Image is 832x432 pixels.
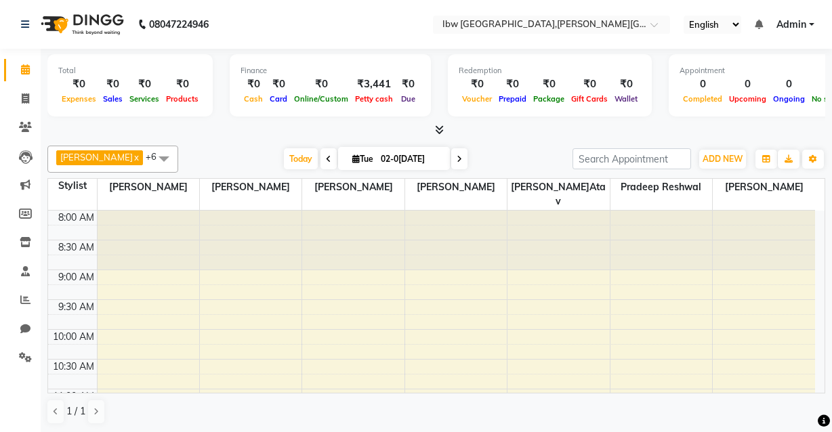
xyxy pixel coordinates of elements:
[530,77,568,92] div: ₹0
[726,77,770,92] div: 0
[133,152,139,163] a: x
[573,148,691,169] input: Search Appointment
[266,77,291,92] div: ₹0
[149,5,209,43] b: 08047224946
[611,77,641,92] div: ₹0
[50,330,97,344] div: 10:00 AM
[126,94,163,104] span: Services
[611,94,641,104] span: Wallet
[405,179,507,196] span: [PERSON_NAME]
[495,94,530,104] span: Prepaid
[459,94,495,104] span: Voucher
[58,65,202,77] div: Total
[291,77,352,92] div: ₹0
[66,404,85,418] span: 1 / 1
[680,94,726,104] span: Completed
[459,77,495,92] div: ₹0
[56,270,97,284] div: 9:00 AM
[56,240,97,255] div: 8:30 AM
[530,94,568,104] span: Package
[699,150,746,169] button: ADD NEW
[703,154,743,164] span: ADD NEW
[48,179,97,193] div: Stylist
[98,179,199,196] span: [PERSON_NAME]
[377,149,444,169] input: 2025-09-02
[776,18,806,32] span: Admin
[349,154,377,164] span: Tue
[60,152,133,163] span: [PERSON_NAME]
[241,94,266,104] span: Cash
[266,94,291,104] span: Card
[241,65,420,77] div: Finance
[610,179,712,196] span: Pradeep reshwal
[163,94,202,104] span: Products
[568,94,611,104] span: Gift Cards
[726,94,770,104] span: Upcoming
[200,179,301,196] span: [PERSON_NAME]
[163,77,202,92] div: ₹0
[100,77,126,92] div: ₹0
[352,77,396,92] div: ₹3,441
[50,389,97,404] div: 11:00 AM
[770,94,808,104] span: Ongoing
[50,360,97,374] div: 10:30 AM
[241,77,266,92] div: ₹0
[352,94,396,104] span: Petty cash
[495,77,530,92] div: ₹0
[56,300,97,314] div: 9:30 AM
[713,179,815,196] span: [PERSON_NAME]
[126,77,163,92] div: ₹0
[770,77,808,92] div: 0
[56,211,97,225] div: 8:00 AM
[58,77,100,92] div: ₹0
[100,94,126,104] span: Sales
[459,65,641,77] div: Redemption
[396,77,420,92] div: ₹0
[302,179,404,196] span: [PERSON_NAME]
[35,5,127,43] img: logo
[680,77,726,92] div: 0
[398,94,419,104] span: Due
[146,151,167,162] span: +6
[58,94,100,104] span: Expenses
[568,77,611,92] div: ₹0
[284,148,318,169] span: Today
[507,179,609,210] span: [PERSON_NAME]atav
[291,94,352,104] span: Online/Custom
